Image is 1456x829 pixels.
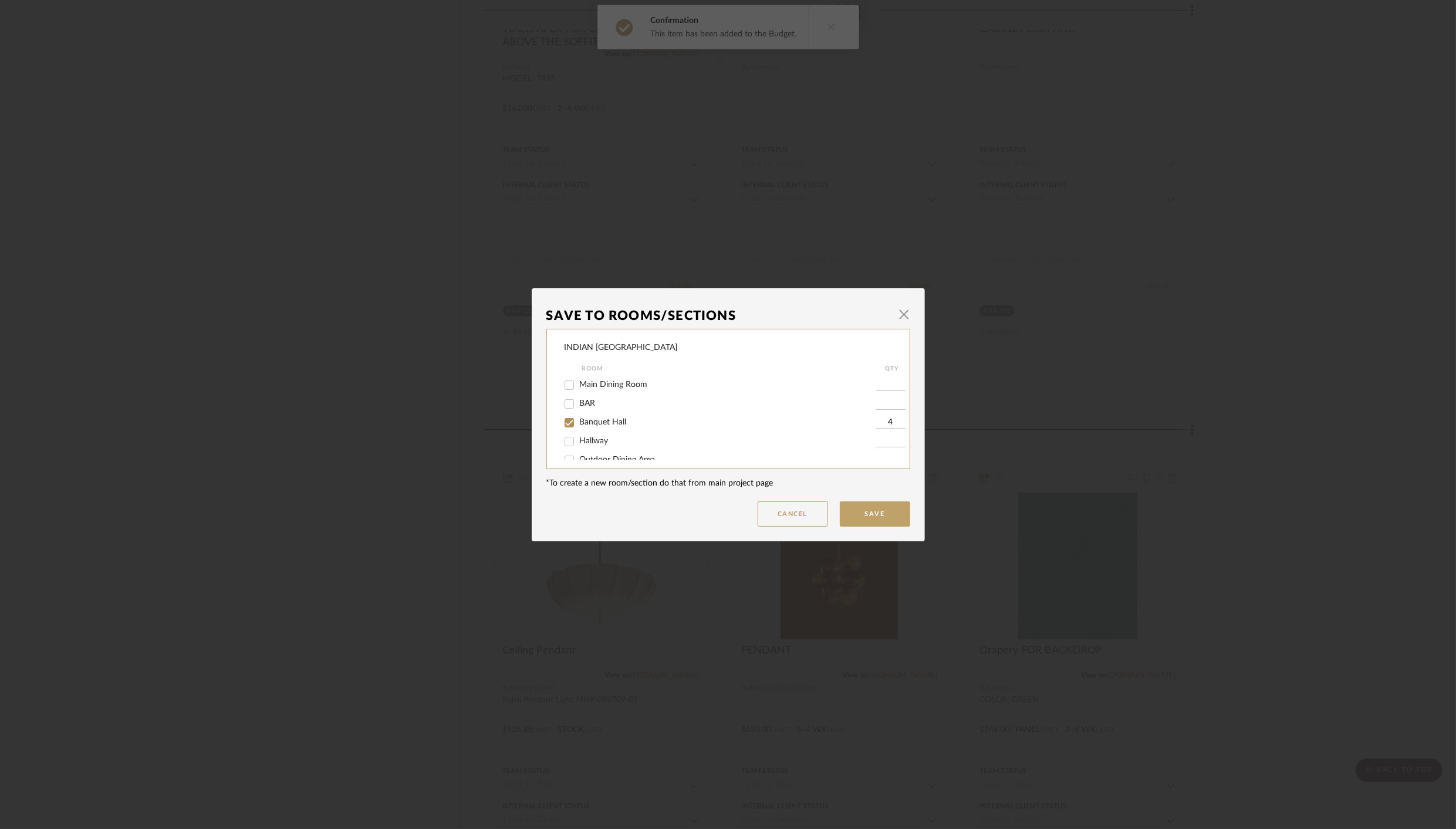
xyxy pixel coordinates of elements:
[582,362,876,376] div: Room
[580,380,648,389] span: Main Dining Room
[840,501,910,527] button: Save
[565,342,678,354] div: INDIAN [GEOGRAPHIC_DATA]
[893,303,916,326] button: Close
[580,399,596,407] span: BAR
[876,362,908,376] div: QTY
[580,418,627,426] span: Banquet Hall
[546,477,910,490] div: *To create a new room/section do that from main project page
[546,303,893,329] div: Save To Rooms/Sections
[758,501,828,527] button: Cancel
[580,437,609,445] span: Hallway
[580,456,656,464] span: Outdoor Dining Area
[546,303,910,329] dialog-header: Save To Rooms/Sections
